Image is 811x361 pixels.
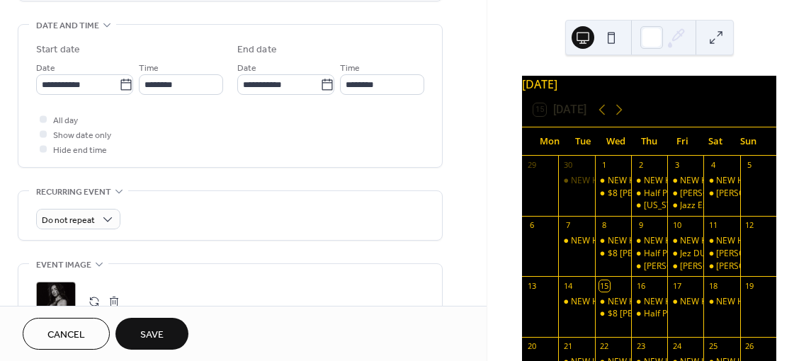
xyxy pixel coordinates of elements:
[567,127,600,156] div: Tue
[744,280,755,291] div: 19
[608,175,712,187] div: NEW HAPPY HOUR 5-7PM!
[667,200,703,212] div: Jazz Exchange LIVE!!
[237,42,277,57] div: End date
[608,188,757,200] div: $8 [PERSON_NAME] & Old Fashioneds
[703,248,739,260] div: Connie Pintor LIVE!
[644,188,747,200] div: Half Price Bottles Of Wine!
[522,76,776,93] div: [DATE]
[558,296,594,308] div: NEW HAPPY HOUR 5-7PM!
[53,128,111,143] span: Show date only
[36,185,111,200] span: Recurring event
[36,61,55,76] span: Date
[703,175,739,187] div: NEW HAPPY HOUR 5-7PM!
[644,235,748,247] div: NEW HAPPY HOUR 5-7PM!
[708,341,718,352] div: 25
[36,42,80,57] div: Start date
[631,260,667,273] div: Jordan Taylor LIVE
[595,248,631,260] div: $8 Coco Chanels & Old Fashioneds
[680,188,767,200] div: [PERSON_NAME] LIVE!
[526,160,537,171] div: 29
[680,175,784,187] div: NEW HAPPY HOUR 5-7PM!
[667,248,703,260] div: Jez DUO LIVE!
[562,280,573,291] div: 14
[631,248,667,260] div: Half Price Bottles Of Wine!
[667,296,703,308] div: NEW HAPPY HOUR 5-7PM!
[558,235,594,247] div: NEW HAPPY HOUR 5-7PM!
[744,220,755,231] div: 12
[558,175,594,187] div: NEW HAPPY HOUR 5-7PM!
[595,175,631,187] div: NEW HAPPY HOUR 5-7PM!
[595,188,631,200] div: $8 Coco Chanels & Old Fashioneds
[631,296,667,308] div: NEW HAPPY HOUR 5-7PM!
[595,235,631,247] div: NEW HAPPY HOUR 5-7PM!
[699,127,732,156] div: Sat
[680,235,784,247] div: NEW HAPPY HOUR 5-7PM!
[667,175,703,187] div: NEW HAPPY HOUR 5-7PM!
[703,260,739,273] div: Jordan Taylor LIVE!
[667,188,703,200] div: Connie Pintor LIVE!
[708,160,718,171] div: 4
[36,258,91,273] span: Event image
[644,308,747,320] div: Half Price Bottles Of Wine!
[680,248,733,260] div: Jez DUO LIVE!
[533,127,567,156] div: Mon
[644,200,779,212] div: [US_STATE] [PERSON_NAME] LIVE!
[716,260,803,273] div: [PERSON_NAME] LIVE!
[595,296,631,308] div: NEW HAPPY HOUR 5-7PM!
[703,188,739,200] div: Jordan Taylor LIVE!
[680,260,767,273] div: [PERSON_NAME] LIVE!
[36,282,76,321] div: ;
[526,341,537,352] div: 20
[708,220,718,231] div: 11
[680,296,784,308] div: NEW HAPPY HOUR 5-7PM!
[526,220,537,231] div: 6
[680,200,759,212] div: Jazz Exchange LIVE!!
[53,143,107,158] span: Hide end time
[667,235,703,247] div: NEW HAPPY HOUR 5-7PM!
[716,188,803,200] div: [PERSON_NAME] LIVE!
[744,341,755,352] div: 26
[237,61,256,76] span: Date
[47,328,85,343] span: Cancel
[671,160,682,171] div: 3
[716,248,803,260] div: [PERSON_NAME] LIVE!
[526,280,537,291] div: 13
[36,18,99,33] span: Date and time
[633,127,666,156] div: Thu
[644,296,748,308] div: NEW HAPPY HOUR 5-7PM!
[599,280,610,291] div: 15
[571,235,675,247] div: NEW HAPPY HOUR 5-7PM!
[23,318,110,350] button: Cancel
[599,127,633,156] div: Wed
[631,235,667,247] div: NEW HAPPY HOUR 5-7PM!
[635,280,646,291] div: 16
[42,212,95,229] span: Do not repeat
[631,200,667,212] div: Texas Hart LIVE!
[671,280,682,291] div: 17
[667,260,703,273] div: Jordan Taylor LIVE!
[644,175,748,187] div: NEW HAPPY HOUR 5-7PM!
[732,127,765,156] div: Sun
[703,296,739,308] div: NEW HAPPY HOUR 5-7PM!
[53,113,78,128] span: All day
[608,296,712,308] div: NEW HAPPY HOUR 5-7PM!
[599,160,610,171] div: 1
[115,318,188,350] button: Save
[666,127,699,156] div: Fri
[631,308,667,320] div: Half Price Bottles Of Wine!
[631,175,667,187] div: NEW HAPPY HOUR 5-7PM!
[635,220,646,231] div: 9
[139,61,159,76] span: Time
[635,160,646,171] div: 2
[562,220,573,231] div: 7
[608,248,757,260] div: $8 [PERSON_NAME] & Old Fashioneds
[703,235,739,247] div: NEW HAPPY HOUR 5-7PM!
[671,341,682,352] div: 24
[635,341,646,352] div: 23
[644,260,729,273] div: [PERSON_NAME] LIVE
[571,296,675,308] div: NEW HAPPY HOUR 5-7PM!
[608,235,712,247] div: NEW HAPPY HOUR 5-7PM!
[599,220,610,231] div: 8
[340,61,360,76] span: Time
[140,328,164,343] span: Save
